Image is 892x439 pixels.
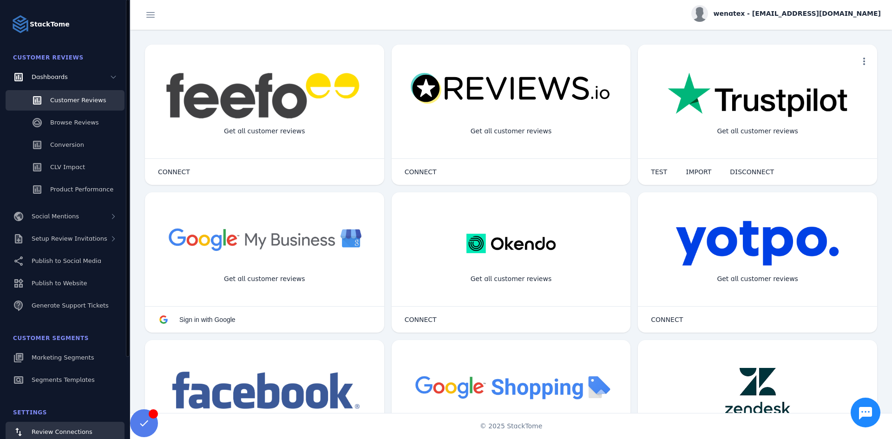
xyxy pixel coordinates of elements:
img: googlebusiness.png [164,220,366,258]
span: CONNECT [158,169,190,175]
span: Generate Support Tickets [32,302,109,309]
img: zendesk.png [725,368,790,414]
span: Product Performance [50,186,113,193]
img: Logo image [11,15,30,33]
span: Customer Reviews [50,97,106,104]
button: Sign in with Google [149,310,245,329]
a: Browse Reviews [6,112,125,133]
span: CONNECT [405,316,437,323]
button: wenatex - [EMAIL_ADDRESS][DOMAIN_NAME] [691,5,881,22]
span: Publish to Social Media [32,257,101,264]
img: profile.jpg [691,5,708,22]
span: Conversion [50,141,84,148]
span: CONNECT [651,316,683,323]
button: CONNECT [395,163,446,181]
span: wenatex - [EMAIL_ADDRESS][DOMAIN_NAME] [714,9,881,19]
a: Customer Reviews [6,90,125,111]
span: Customer Reviews [13,54,84,61]
div: Get all customer reviews [216,267,313,291]
a: Marketing Segments [6,347,125,368]
a: Product Performance [6,179,125,200]
div: Get all customer reviews [463,267,559,291]
img: facebook.png [166,368,363,414]
strong: StackTome [30,20,70,29]
span: CONNECT [405,169,437,175]
span: CLV Impact [50,164,85,170]
a: Publish to Website [6,273,125,294]
button: IMPORT [676,163,721,181]
img: feefo.png [164,72,364,119]
button: CONNECT [395,310,446,329]
div: Get all customer reviews [709,267,806,291]
a: Conversion [6,135,125,155]
div: Get all customer reviews [463,119,559,144]
a: Generate Support Tickets [6,295,125,316]
span: Review Connections [32,428,92,435]
img: trustpilot.png [668,72,847,119]
img: yotpo.png [676,220,840,267]
button: more [855,52,873,71]
a: Segments Templates [6,370,125,390]
span: Social Mentions [32,213,79,220]
button: CONNECT [642,310,692,329]
span: Segments Templates [32,376,95,383]
span: Marketing Segments [32,354,94,361]
div: Get all customer reviews [709,119,806,144]
img: reviewsio.svg [410,72,612,105]
span: © 2025 StackTome [480,421,543,431]
span: Customer Segments [13,335,89,341]
a: Publish to Social Media [6,251,125,271]
span: Sign in with Google [179,316,236,323]
span: Dashboards [32,73,68,80]
span: Publish to Website [32,280,87,287]
div: Get all customer reviews [216,119,313,144]
span: DISCONNECT [730,169,774,175]
span: Browse Reviews [50,119,99,126]
button: TEST [642,163,676,181]
a: CLV Impact [6,157,125,177]
img: okendo.webp [466,220,555,267]
img: googleshopping.png [410,368,612,406]
span: TEST [651,169,667,175]
button: DISCONNECT [721,163,783,181]
span: IMPORT [686,169,711,175]
span: Setup Review Invitations [32,235,107,242]
span: Settings [13,409,47,416]
button: CONNECT [149,163,199,181]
